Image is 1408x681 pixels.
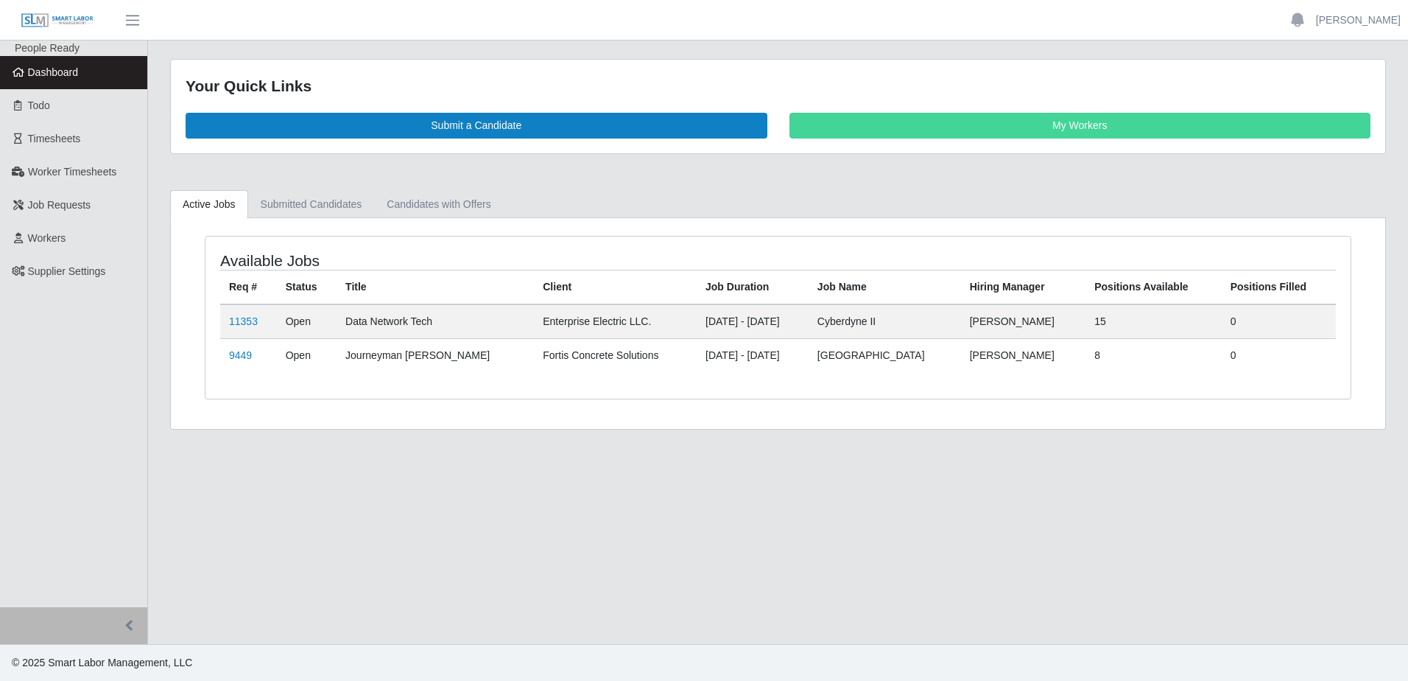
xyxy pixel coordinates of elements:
[1085,270,1221,304] th: Positions Available
[21,13,94,29] img: SLM Logo
[28,66,79,78] span: Dashboard
[277,338,337,372] td: Open
[534,338,697,372] td: Fortis Concrete Solutions
[248,190,375,219] a: Submitted Candidates
[170,190,248,219] a: Active Jobs
[809,338,961,372] td: [GEOGRAPHIC_DATA]
[28,199,91,211] span: Job Requests
[961,304,1086,339] td: [PERSON_NAME]
[961,338,1086,372] td: [PERSON_NAME]
[697,338,809,372] td: [DATE] - [DATE]
[28,166,116,178] span: Worker Timesheets
[229,315,258,327] a: 11353
[374,190,503,219] a: Candidates with Offers
[534,304,697,339] td: Enterprise Electric LLC.
[186,113,767,139] a: Submit a Candidate
[220,251,672,270] h4: Available Jobs
[337,270,534,304] th: Title
[28,232,66,244] span: Workers
[12,657,192,668] span: © 2025 Smart Labor Management, LLC
[277,270,337,304] th: Status
[15,42,80,54] span: People Ready
[277,304,337,339] td: Open
[809,304,961,339] td: Cyberdyne II
[1222,304,1336,339] td: 0
[1316,13,1401,28] a: [PERSON_NAME]
[220,270,277,304] th: Req #
[1222,338,1336,372] td: 0
[229,349,252,361] a: 9449
[697,304,809,339] td: [DATE] - [DATE]
[28,133,81,144] span: Timesheets
[1222,270,1336,304] th: Positions Filled
[1085,338,1221,372] td: 8
[337,338,534,372] td: Journeyman [PERSON_NAME]
[28,265,106,277] span: Supplier Settings
[534,270,697,304] th: Client
[1085,304,1221,339] td: 15
[789,113,1371,139] a: My Workers
[809,270,961,304] th: Job Name
[961,270,1086,304] th: Hiring Manager
[697,270,809,304] th: Job Duration
[28,99,50,111] span: Todo
[337,304,534,339] td: Data Network Tech
[186,74,1370,98] div: Your Quick Links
